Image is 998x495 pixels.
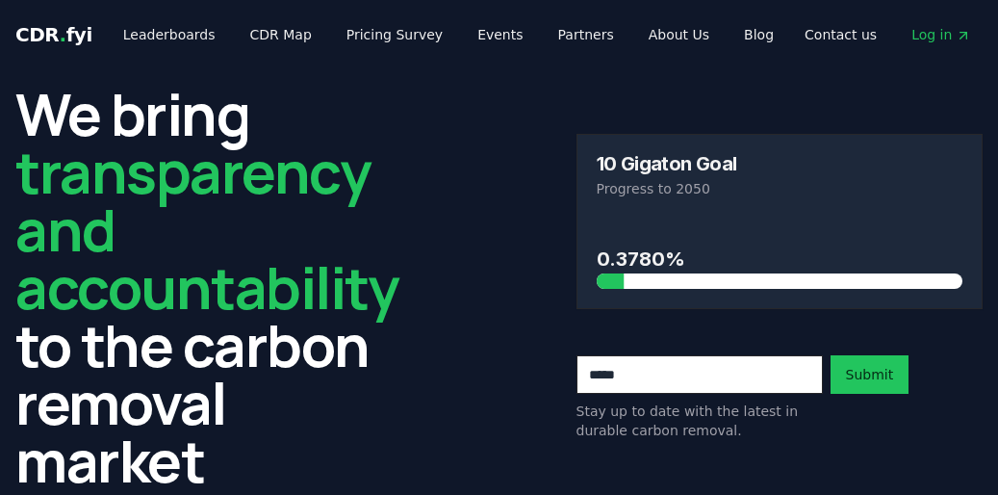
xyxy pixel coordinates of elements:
a: CDR.fyi [15,21,92,48]
a: Contact us [789,17,892,52]
a: Blog [729,17,789,52]
span: CDR fyi [15,23,92,46]
a: Pricing Survey [331,17,458,52]
a: CDR Map [235,17,327,52]
h3: 10 Gigaton Goal [597,154,737,173]
span: transparency and accountability [15,132,398,326]
a: Log in [896,17,986,52]
button: Submit [831,355,909,394]
p: Progress to 2050 [597,179,963,198]
p: Stay up to date with the latest in durable carbon removal. [576,402,823,440]
span: Log in [911,25,971,44]
a: About Us [633,17,725,52]
span: . [60,23,66,46]
a: Leaderboards [108,17,231,52]
a: Partners [543,17,629,52]
h2: We bring to the carbon removal market [15,85,422,489]
a: Events [462,17,538,52]
h3: 0.3780% [597,245,963,274]
nav: Main [789,17,986,52]
nav: Main [108,17,789,52]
